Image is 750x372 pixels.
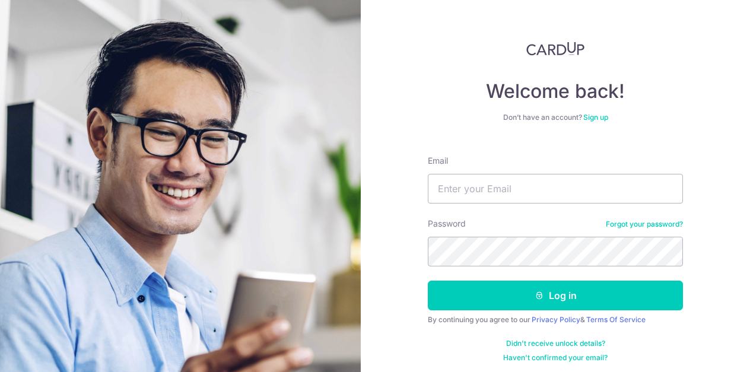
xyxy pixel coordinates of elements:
[428,174,683,204] input: Enter your Email
[606,220,683,229] a: Forgot your password?
[428,218,466,230] label: Password
[428,80,683,103] h4: Welcome back!
[583,113,608,122] a: Sign up
[428,281,683,310] button: Log in
[503,353,608,363] a: Haven't confirmed your email?
[586,315,646,324] a: Terms Of Service
[526,42,584,56] img: CardUp Logo
[428,315,683,325] div: By continuing you agree to our &
[428,155,448,167] label: Email
[506,339,605,348] a: Didn't receive unlock details?
[428,113,683,122] div: Don’t have an account?
[532,315,580,324] a: Privacy Policy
